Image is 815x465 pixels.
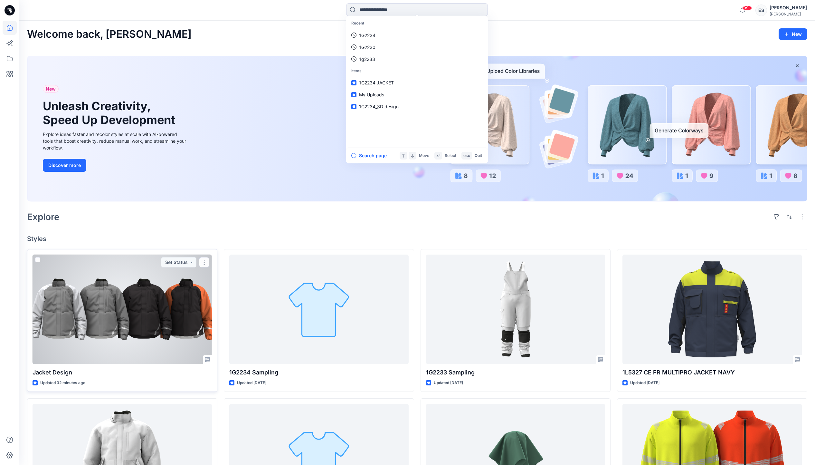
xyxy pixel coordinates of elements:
[359,32,375,39] p: 1G2234
[43,131,188,151] div: Explore ideas faster and recolor styles at scale with AI-powered tools that boost creativity, red...
[237,380,266,386] p: Updated [DATE]
[27,28,192,40] h2: Welcome back, [PERSON_NAME]
[27,235,807,243] h4: Styles
[40,380,85,386] p: Updated 32 minutes ago
[347,101,487,112] a: 1G2234_3D design
[445,152,456,159] p: Select
[434,380,463,386] p: Updated [DATE]
[43,159,188,172] a: Discover more
[359,104,399,109] span: 1G2234_3D design
[27,212,60,222] h2: Explore
[347,65,487,77] p: Items
[463,152,470,159] p: esc
[347,41,487,53] a: 1G2230
[622,255,802,364] a: 1L5327 CE FR MULTIPRO JACKET NAVY
[347,77,487,89] a: 1G2234 JACKET
[742,5,752,11] span: 99+
[347,17,487,29] p: Recent
[770,12,807,16] div: [PERSON_NAME]
[46,85,56,93] span: New
[43,99,178,127] h1: Unleash Creativity, Speed Up Development
[419,152,429,159] p: Move
[229,255,409,364] a: 1G2234 Sampling
[755,5,767,16] div: ES
[347,53,487,65] a: 1g2233
[347,89,487,101] a: My Uploads
[347,29,487,41] a: 1G2234
[475,152,482,159] p: Quit
[630,380,659,386] p: Updated [DATE]
[359,44,375,51] p: 1G2230
[33,255,212,364] a: Jacket Design
[426,368,605,377] p: 1G2233 Sampling
[622,368,802,377] p: 1L5327 CE FR MULTIPRO JACKET NAVY
[351,152,387,160] button: Search page
[359,80,394,85] span: 1G2234 JACKET
[43,159,86,172] button: Discover more
[359,56,375,63] p: 1g2233
[779,28,807,40] button: New
[33,368,212,377] p: Jacket Design
[229,368,409,377] p: 1G2234 Sampling
[426,255,605,364] a: 1G2233 Sampling
[770,4,807,12] div: [PERSON_NAME]
[359,92,384,97] span: My Uploads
